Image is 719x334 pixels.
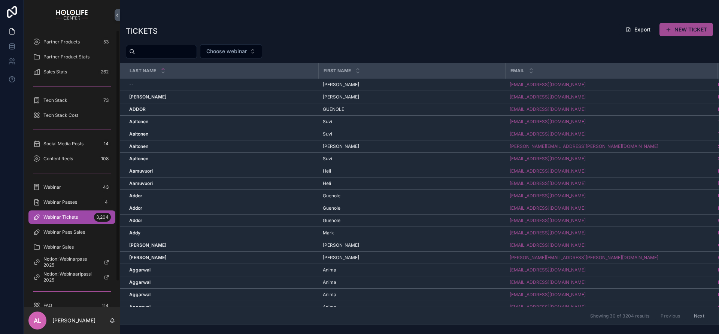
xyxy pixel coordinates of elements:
[323,94,501,100] a: [PERSON_NAME]
[323,82,501,88] a: [PERSON_NAME]
[28,195,115,209] a: Webinar Passes4
[323,180,331,186] span: Heli
[94,213,111,222] div: 3,204
[510,156,713,162] a: [EMAIL_ADDRESS][DOMAIN_NAME]
[323,106,344,112] span: GUENOLE
[28,225,115,239] a: Webinar Pass Sales
[129,218,142,223] strong: Addor
[590,313,649,319] span: Showing 30 of 3204 results
[510,242,713,248] a: [EMAIL_ADDRESS][DOMAIN_NAME]
[323,218,501,224] a: Guenole
[28,65,115,79] a: Sales Stats262
[129,279,151,285] strong: Aggarwal
[129,94,166,100] strong: [PERSON_NAME]
[28,255,115,269] a: Notion: Webinarpass 2025
[101,37,111,46] div: 53
[323,218,340,224] span: Guenole
[129,106,146,112] strong: ADDOR
[126,26,158,36] h1: TICKETS
[323,193,501,199] a: Guenole
[43,256,98,268] span: Notion: Webinarpass 2025
[510,131,586,137] a: [EMAIL_ADDRESS][DOMAIN_NAME]
[323,94,359,100] span: [PERSON_NAME]
[43,229,85,235] span: Webinar Pass Sales
[200,44,262,58] button: Select Button
[510,267,713,273] a: [EMAIL_ADDRESS][DOMAIN_NAME]
[323,168,501,174] a: Heli
[129,304,151,310] strong: Aggarwal
[510,255,713,261] a: [PERSON_NAME][EMAIL_ADDRESS][PERSON_NAME][DOMAIN_NAME]
[323,168,331,174] span: Heli
[323,143,501,149] a: [PERSON_NAME]
[129,292,314,298] a: Aggarwal
[323,106,501,112] a: GUENOLE
[510,304,713,310] a: [EMAIL_ADDRESS][DOMAIN_NAME]
[323,143,359,149] span: [PERSON_NAME]
[323,230,501,236] a: Mark
[28,270,115,284] a: Notion: Webinaaripassi 2025
[43,141,84,147] span: Social Media Posts
[129,267,314,273] a: Aggarwal
[43,244,74,250] span: Webinar Sales
[28,109,115,122] a: Tech Stack Cost
[129,193,142,198] strong: Addor
[510,304,586,310] a: [EMAIL_ADDRESS][DOMAIN_NAME]
[56,9,88,21] img: App logo
[43,112,78,118] span: Tech Stack Cost
[129,255,314,261] a: [PERSON_NAME]
[129,82,134,88] span: --
[323,180,501,186] a: Heli
[323,255,359,261] span: [PERSON_NAME]
[129,143,148,149] strong: Aaltonen
[129,230,314,236] a: Addy
[28,210,115,224] a: Webinar Tickets3,204
[129,292,151,297] strong: Aggarwal
[129,304,314,310] a: Aggarwal
[28,180,115,194] a: Webinar43
[323,279,501,285] a: Anima
[510,255,658,261] a: [PERSON_NAME][EMAIL_ADDRESS][PERSON_NAME][DOMAIN_NAME]
[510,193,586,199] a: [EMAIL_ADDRESS][DOMAIN_NAME]
[129,180,153,186] strong: Aamuvuori
[323,205,501,211] a: Guenole
[510,242,586,248] a: [EMAIL_ADDRESS][DOMAIN_NAME]
[323,242,359,248] span: [PERSON_NAME]
[323,193,340,199] span: Guenole
[52,317,95,324] p: [PERSON_NAME]
[43,156,73,162] span: Content Reels
[129,94,314,100] a: [PERSON_NAME]
[323,131,501,137] a: Suvi
[323,255,501,261] a: [PERSON_NAME]
[510,131,713,137] a: [EMAIL_ADDRESS][DOMAIN_NAME]
[659,23,713,36] button: NEW TICKET
[129,255,166,260] strong: [PERSON_NAME]
[510,82,713,88] a: [EMAIL_ADDRESS][DOMAIN_NAME]
[323,156,501,162] a: Suvi
[510,205,713,211] a: [EMAIL_ADDRESS][DOMAIN_NAME]
[510,279,586,285] a: [EMAIL_ADDRESS][DOMAIN_NAME]
[323,119,332,125] span: Suvi
[24,30,120,307] div: scrollable content
[510,230,586,236] a: [EMAIL_ADDRESS][DOMAIN_NAME]
[510,106,586,112] a: [EMAIL_ADDRESS][DOMAIN_NAME]
[323,156,332,162] span: Suvi
[323,292,336,298] span: Anima
[206,48,247,55] span: Choose webinar
[129,119,314,125] a: Aaltonen
[510,292,713,298] a: [EMAIL_ADDRESS][DOMAIN_NAME]
[43,97,67,103] span: Tech Stack
[98,67,111,76] div: 262
[129,230,140,236] strong: Addy
[510,119,713,125] a: [EMAIL_ADDRESS][DOMAIN_NAME]
[129,242,166,248] strong: [PERSON_NAME]
[510,143,658,149] a: [PERSON_NAME][EMAIL_ADDRESS][PERSON_NAME][DOMAIN_NAME]
[129,279,314,285] a: Aggarwal
[28,240,115,254] a: Webinar Sales
[510,218,713,224] a: [EMAIL_ADDRESS][DOMAIN_NAME]
[43,69,67,75] span: Sales Stats
[129,156,148,161] strong: Aaltonen
[129,156,314,162] a: Aaltonen
[510,180,586,186] a: [EMAIL_ADDRESS][DOMAIN_NAME]
[28,35,115,49] a: Partner Products53
[323,119,501,125] a: Suvi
